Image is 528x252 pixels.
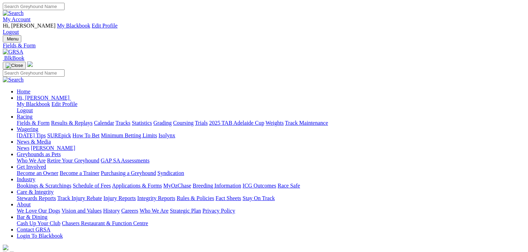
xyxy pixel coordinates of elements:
a: Fields & Form [17,120,50,126]
a: We Love Our Dogs [17,208,60,214]
a: Rules & Policies [177,195,214,201]
a: Become a Trainer [60,170,99,176]
a: Bar & Dining [17,214,47,220]
a: Home [17,89,30,94]
span: Menu [7,36,18,41]
a: Minimum Betting Limits [101,132,157,138]
a: Strategic Plan [170,208,201,214]
a: History [103,208,120,214]
a: Statistics [132,120,152,126]
a: Edit Profile [92,23,118,29]
div: Get Involved [17,170,525,176]
a: Chasers Restaurant & Function Centre [62,220,148,226]
a: Who We Are [140,208,169,214]
span: BlkBook [4,55,24,61]
a: Injury Reports [103,195,136,201]
a: Vision and Values [61,208,102,214]
a: Retire Your Greyhound [47,158,99,163]
a: Fact Sheets [216,195,241,201]
img: Close [6,63,23,68]
div: About [17,208,525,214]
a: How To Bet [73,132,100,138]
a: Privacy Policy [202,208,235,214]
img: Search [3,10,24,16]
a: Syndication [157,170,184,176]
button: Toggle navigation [3,35,21,43]
a: Edit Profile [52,101,77,107]
a: News [17,145,29,151]
a: Login To Blackbook [17,233,63,239]
div: My Account [3,23,525,35]
a: Results & Replays [51,120,92,126]
div: Industry [17,183,525,189]
a: Greyhounds as Pets [17,151,61,157]
a: GAP SA Assessments [101,158,150,163]
a: Tracks [116,120,131,126]
a: Hi, [PERSON_NAME] [17,95,71,101]
a: Race Safe [277,183,300,189]
img: logo-grsa-white.png [3,245,8,250]
button: Toggle navigation [3,62,26,69]
a: My Blackbook [57,23,90,29]
a: Careers [121,208,138,214]
a: Coursing [173,120,194,126]
div: Wagering [17,132,525,139]
a: Stay On Track [243,195,275,201]
div: Racing [17,120,525,126]
a: Track Maintenance [285,120,328,126]
a: Logout [17,107,33,113]
a: About [17,201,31,207]
span: Hi, [PERSON_NAME] [17,95,69,101]
img: Search [3,77,24,83]
a: ICG Outcomes [243,183,276,189]
a: My Blackbook [17,101,50,107]
a: [DATE] Tips [17,132,46,138]
a: My Account [3,16,31,22]
a: Get Involved [17,164,46,170]
a: Industry [17,176,35,182]
a: SUREpick [47,132,71,138]
a: Isolynx [158,132,175,138]
a: News & Media [17,139,51,145]
a: Breeding Information [193,183,241,189]
a: Applications & Forms [112,183,162,189]
div: News & Media [17,145,525,151]
input: Search [3,69,65,77]
img: logo-grsa-white.png [27,61,33,67]
div: Hi, [PERSON_NAME] [17,101,525,114]
div: Care & Integrity [17,195,525,201]
a: Schedule of Fees [73,183,111,189]
a: Become an Owner [17,170,58,176]
a: Calendar [94,120,114,126]
a: Contact GRSA [17,227,50,232]
a: Racing [17,114,32,120]
a: Care & Integrity [17,189,54,195]
a: Bookings & Scratchings [17,183,71,189]
a: Purchasing a Greyhound [101,170,156,176]
a: Fields & Form [3,43,525,49]
a: Weights [266,120,284,126]
a: Integrity Reports [137,195,175,201]
a: Logout [3,29,19,35]
img: GRSA [3,49,23,55]
a: Cash Up Your Club [17,220,60,226]
a: Wagering [17,126,38,132]
a: 2025 TAB Adelaide Cup [209,120,264,126]
a: [PERSON_NAME] [31,145,75,151]
div: Bar & Dining [17,220,525,227]
a: Track Injury Rebate [57,195,102,201]
a: Who We Are [17,158,46,163]
a: MyOzChase [163,183,191,189]
div: Greyhounds as Pets [17,158,525,164]
a: BlkBook [3,55,24,61]
input: Search [3,3,65,10]
a: Stewards Reports [17,195,56,201]
span: Hi, [PERSON_NAME] [3,23,55,29]
a: Grading [154,120,172,126]
a: Trials [195,120,208,126]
